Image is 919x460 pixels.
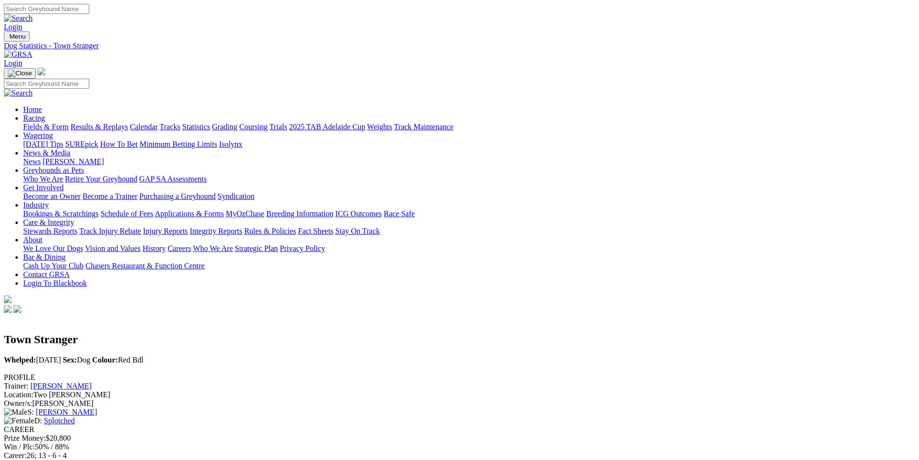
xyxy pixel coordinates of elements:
[4,31,29,42] button: Toggle navigation
[155,209,224,218] a: Applications & Forms
[4,382,28,390] span: Trainer:
[79,227,141,235] a: Track Injury Rebate
[4,14,33,23] img: Search
[367,123,392,131] a: Weights
[4,305,12,313] img: facebook.svg
[23,262,83,270] a: Cash Up Your Club
[4,417,42,425] span: D:
[266,209,333,218] a: Breeding Information
[23,209,915,218] div: Industry
[269,123,287,131] a: Trials
[142,244,165,252] a: History
[4,390,33,399] span: Location:
[100,209,153,218] a: Schedule of Fees
[23,236,42,244] a: About
[23,192,81,200] a: Become an Owner
[23,218,74,226] a: Care & Integrity
[239,123,268,131] a: Coursing
[23,140,915,149] div: Wagering
[280,244,325,252] a: Privacy Policy
[4,79,89,89] input: Search
[384,209,414,218] a: Race Safe
[23,157,915,166] div: News & Media
[23,166,84,174] a: Greyhounds as Pets
[85,244,140,252] a: Vision and Values
[38,68,45,75] img: logo-grsa-white.png
[394,123,453,131] a: Track Maintenance
[23,114,45,122] a: Racing
[4,417,34,425] img: Female
[4,399,915,408] div: [PERSON_NAME]
[23,244,83,252] a: We Love Our Dogs
[82,192,137,200] a: Become a Trainer
[92,356,118,364] b: Colour:
[193,244,233,252] a: Who We Are
[4,50,32,59] img: GRSA
[30,382,92,390] a: [PERSON_NAME]
[182,123,210,131] a: Statistics
[23,244,915,253] div: About
[14,305,21,313] img: twitter.svg
[4,451,27,460] span: Career:
[23,201,49,209] a: Industry
[23,183,64,192] a: Get Involved
[335,227,380,235] a: Stay On Track
[4,59,22,67] a: Login
[139,192,216,200] a: Purchasing a Greyhound
[139,140,217,148] a: Minimum Betting Limits
[92,356,143,364] span: Red Bdl
[130,123,158,131] a: Calendar
[23,209,98,218] a: Bookings & Scratchings
[23,227,915,236] div: Care & Integrity
[167,244,191,252] a: Careers
[244,227,296,235] a: Rules & Policies
[289,123,365,131] a: 2025 TAB Adelaide Cup
[4,295,12,303] img: logo-grsa-white.png
[85,262,205,270] a: Chasers Restaurant & Function Centre
[4,333,915,346] h2: Town Stranger
[23,175,915,183] div: Greyhounds as Pets
[335,209,382,218] a: ICG Outcomes
[65,140,98,148] a: SUREpick
[4,23,22,31] a: Login
[23,262,915,270] div: Bar & Dining
[4,408,34,416] span: S:
[4,408,27,417] img: Male
[4,390,915,399] div: Two [PERSON_NAME]
[4,4,89,14] input: Search
[4,89,33,98] img: Search
[23,227,77,235] a: Stewards Reports
[23,279,87,287] a: Login To Blackbook
[4,68,36,79] button: Toggle navigation
[143,227,188,235] a: Injury Reports
[23,192,915,201] div: Get Involved
[63,356,90,364] span: Dog
[212,123,237,131] a: Grading
[139,175,207,183] a: GAP SA Assessments
[160,123,180,131] a: Tracks
[10,33,26,40] span: Menu
[63,356,77,364] b: Sex:
[70,123,128,131] a: Results & Replays
[190,227,242,235] a: Integrity Reports
[4,399,32,407] span: Owner/s:
[23,270,69,279] a: Contact GRSA
[4,373,915,382] div: PROFILE
[44,417,75,425] a: Splotched
[23,175,63,183] a: Who We Are
[4,443,915,451] div: 50% / 88%
[23,105,42,113] a: Home
[235,244,278,252] a: Strategic Plan
[4,451,915,460] div: 26; 13 - 6 - 4
[23,131,53,139] a: Wagering
[36,408,97,416] a: [PERSON_NAME]
[218,192,254,200] a: Syndication
[4,443,35,451] span: Win / Plc:
[226,209,264,218] a: MyOzChase
[65,175,137,183] a: Retire Your Greyhound
[4,42,915,50] a: Dog Statistics - Town Stranger
[23,123,69,131] a: Fields & Form
[4,356,61,364] span: [DATE]
[23,140,63,148] a: [DATE] Tips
